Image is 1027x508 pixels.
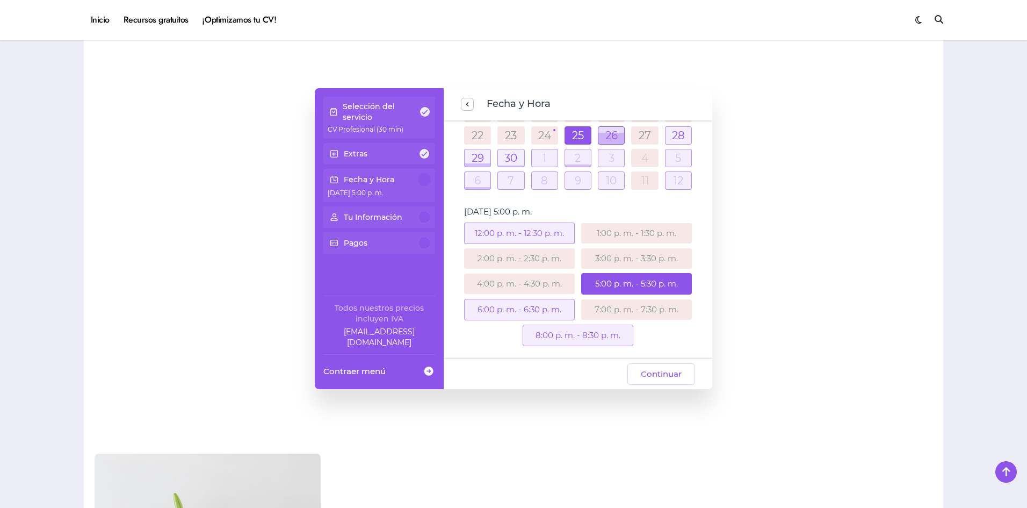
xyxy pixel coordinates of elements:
div: 12:00 p. m. - 12:30 p. m. [464,223,575,244]
td: 3 de octubre de 2025 [595,147,628,169]
td: 9 de octubre de 2025 [561,169,595,192]
p: Pagos [344,238,367,248]
div: 8:00 p. m. - 8:30 p. m. [523,325,633,346]
a: Recursos gratuitos [117,5,196,34]
div: 2:00 p. m. - 2:30 p. m. [464,248,575,269]
button: Continuar [627,363,695,385]
td: 26 de septiembre de 2025 [595,124,628,147]
td: 10 de octubre de 2025 [595,169,628,192]
span: Fecha y Hora [487,97,551,112]
td: 24 de septiembre de 2025 [528,124,561,147]
td: 11 de octubre de 2025 [628,169,661,192]
div: 4:00 p. m. - 4:30 p. m. [464,274,575,294]
td: 27 de septiembre de 2025 [628,124,661,147]
td: 6 de octubre de 2025 [461,169,494,192]
p: Tu Información [344,212,402,223]
div: Todos nuestros precios incluyen IVA [323,303,435,324]
td: 30 de septiembre de 2025 [494,147,527,169]
span: Continuar [641,368,682,381]
td: 23 de septiembre de 2025 [494,124,527,147]
td: 2 de octubre de 2025 [561,147,595,169]
a: Inicio [84,5,117,34]
span: CV Profesional (30 min) [328,125,403,133]
td: 5 de octubre de 2025 [662,147,695,169]
td: 7 de octubre de 2025 [494,169,527,192]
p: Selección del servicio [343,101,419,123]
div: 5:00 p. m. - 5:30 p. m. [581,273,692,295]
p: Extras [344,148,367,159]
td: 28 de septiembre de 2025 [662,124,695,147]
td: 12 de octubre de 2025 [662,169,695,192]
td: 29 de septiembre de 2025 [461,147,494,169]
td: 1 de octubre de 2025 [528,147,561,169]
a: 24 de septiembre de 2025 [538,130,551,141]
div: 3:00 p. m. - 3:30 p. m. [581,248,692,269]
a: 23 de septiembre de 2025 [505,130,517,141]
a: ¡Optimizamos tu CV! [196,5,283,34]
a: 22 de septiembre de 2025 [472,130,483,141]
div: 7:00 p. m. - 7:30 p. m. [581,299,692,320]
td: 4 de octubre de 2025 [628,147,661,169]
span: [DATE] 5:00 p. m. [328,189,384,197]
p: Fecha y Hora [344,174,394,185]
a: 27 de septiembre de 2025 [639,130,651,141]
td: 25 de septiembre de 2025 [561,124,595,147]
td: 22 de septiembre de 2025 [461,124,494,147]
div: 6:00 p. m. - 6:30 p. m. [464,299,575,320]
div: 1:00 p. m. - 1:30 p. m. [581,223,692,244]
div: [DATE] 5:00 p. m. [461,205,695,218]
a: 11 de octubre de 2025 [641,175,649,186]
a: 4 de octubre de 2025 [641,153,648,163]
button: previous step [461,98,474,111]
span: Contraer menú [323,366,386,377]
td: 8 de octubre de 2025 [528,169,561,192]
a: Company email: ayuda@elhadadelasvacantes.com [323,326,435,348]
